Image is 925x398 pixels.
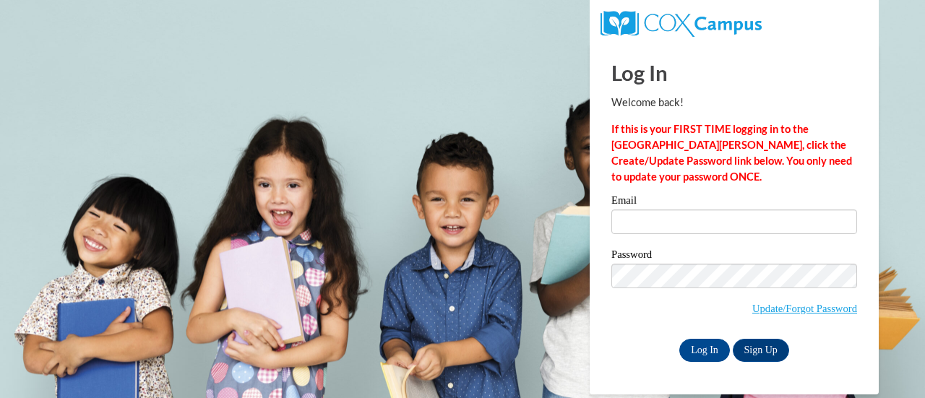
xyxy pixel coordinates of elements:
a: Update/Forgot Password [752,303,857,314]
strong: If this is your FIRST TIME logging in to the [GEOGRAPHIC_DATA][PERSON_NAME], click the Create/Upd... [611,123,852,183]
label: Password [611,249,857,264]
p: Welcome back! [611,95,857,111]
a: Sign Up [733,339,789,362]
img: COX Campus [601,11,762,37]
a: COX Campus [601,17,762,29]
h1: Log In [611,58,857,87]
input: Log In [679,339,730,362]
label: Email [611,195,857,209]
